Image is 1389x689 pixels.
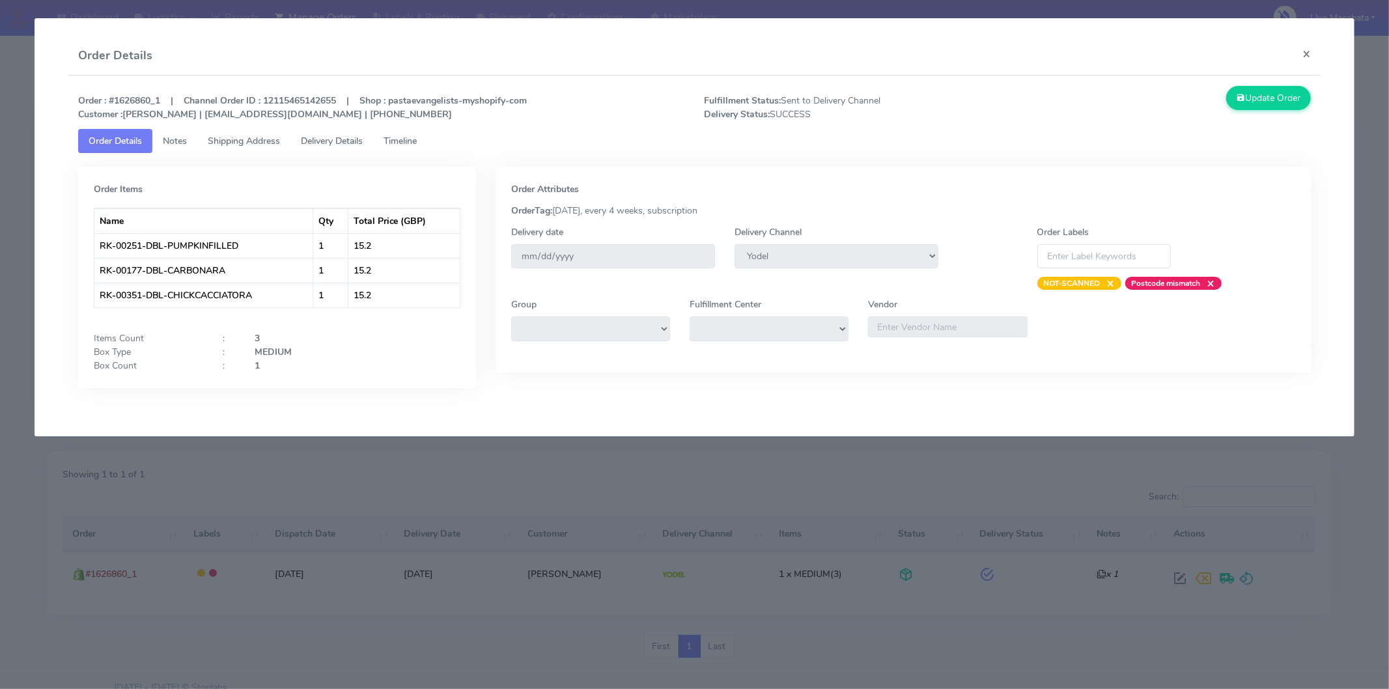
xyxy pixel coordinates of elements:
[94,233,313,258] td: RK-00251-DBL-PUMPKINFILLED
[94,258,313,283] td: RK-00177-DBL-CARBONARA
[868,298,897,311] label: Vendor
[84,331,213,345] div: Items Count
[94,283,313,307] td: RK-00351-DBL-CHICKCACCIATORA
[78,47,152,64] h4: Order Details
[511,183,579,195] strong: Order Attributes
[1037,244,1172,268] input: Enter Label Keywords
[313,233,348,258] td: 1
[868,316,1027,337] input: Enter Vendor Name
[1044,278,1101,288] strong: NOT-SCANNED
[1201,277,1215,290] span: ×
[704,94,781,107] strong: Fulfillment Status:
[511,204,552,217] strong: OrderTag:
[84,345,213,359] div: Box Type
[255,346,292,358] strong: MEDIUM
[384,135,417,147] span: Timeline
[78,108,122,120] strong: Customer :
[348,283,460,307] td: 15.2
[163,135,187,147] span: Notes
[313,258,348,283] td: 1
[78,94,527,120] strong: Order : #1626860_1 | Channel Order ID : 12115465142655 | Shop : pastaevangelists-myshopify-com [P...
[704,108,770,120] strong: Delivery Status:
[1037,225,1089,239] label: Order Labels
[1226,86,1311,110] button: Update Order
[511,298,537,311] label: Group
[348,233,460,258] td: 15.2
[348,258,460,283] td: 15.2
[301,135,363,147] span: Delivery Details
[1292,36,1321,71] button: Close
[690,298,761,311] label: Fulfillment Center
[694,94,1007,121] span: Sent to Delivery Channel SUCCESS
[313,283,348,307] td: 1
[501,204,1305,218] div: [DATE], every 4 weeks, subscription
[89,135,142,147] span: Order Details
[255,359,260,372] strong: 1
[94,208,313,233] th: Name
[84,359,213,373] div: Box Count
[94,183,143,195] strong: Order Items
[255,332,260,344] strong: 3
[348,208,460,233] th: Total Price (GBP)
[78,129,1311,153] ul: Tabs
[313,208,348,233] th: Qty
[511,225,563,239] label: Delivery date
[213,359,245,373] div: :
[213,345,245,359] div: :
[1101,277,1115,290] span: ×
[208,135,280,147] span: Shipping Address
[1132,278,1201,288] strong: Postcode mismatch
[735,225,802,239] label: Delivery Channel
[213,331,245,345] div: :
